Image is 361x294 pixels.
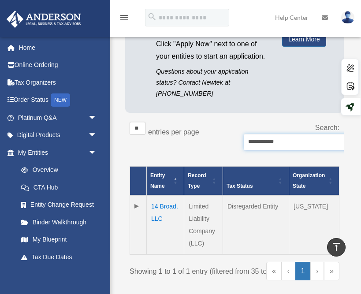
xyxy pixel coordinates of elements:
td: 14 Broad, LLC [147,195,184,254]
i: search [147,12,157,22]
i: menu [119,12,130,23]
td: Disregarded Entity [223,195,289,254]
i: vertical_align_top [331,242,342,252]
a: Platinum Q&Aarrow_drop_down [6,109,110,127]
a: CTA Hub [12,179,106,196]
a: Learn More [282,32,326,47]
div: Showing 1 to 1 of 1 entry (filtered from 35 total entries) [130,262,228,278]
td: Limited Liability Company (LLC) [184,195,223,254]
td: [US_STATE] [289,195,339,254]
p: Questions about your application status? Contact Newtek at [PHONE_NUMBER] [156,66,269,100]
a: menu [119,15,130,23]
a: Entity Change Request [12,196,106,214]
a: Tax Due Dates [12,248,106,266]
span: Record Type [188,172,206,189]
span: Entity Name [150,172,165,189]
a: First [266,262,282,280]
img: Anderson Advisors Platinum Portal [4,11,84,28]
th: Entity Name: Activate to invert sorting [147,167,184,196]
th: Organization State: Activate to sort [289,167,339,196]
img: User Pic [341,11,354,24]
div: NEW [51,93,70,107]
label: Search: [315,124,339,131]
label: entries per page [148,128,199,136]
a: Tax Organizers [6,74,110,91]
a: Binder Walkthrough [12,213,106,231]
span: arrow_drop_down [88,109,106,127]
a: Online Ordering [6,56,110,74]
a: Order StatusNEW [6,91,110,109]
span: arrow_drop_down [88,144,106,162]
a: Overview [12,161,101,179]
span: Organization State [293,172,325,189]
a: My Blueprint [12,231,106,249]
a: Digital Productsarrow_drop_down [6,127,110,144]
p: Click "Apply Now" next to one of your entities to start an application. [156,38,269,63]
a: Home [6,39,110,56]
span: arrow_drop_down [88,127,106,145]
th: Record Type: Activate to sort [184,167,223,196]
th: Tax Status: Activate to sort [223,167,289,196]
a: vertical_align_top [327,238,346,257]
a: My Entitiesarrow_drop_down [6,144,106,161]
span: Tax Status [227,183,253,189]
